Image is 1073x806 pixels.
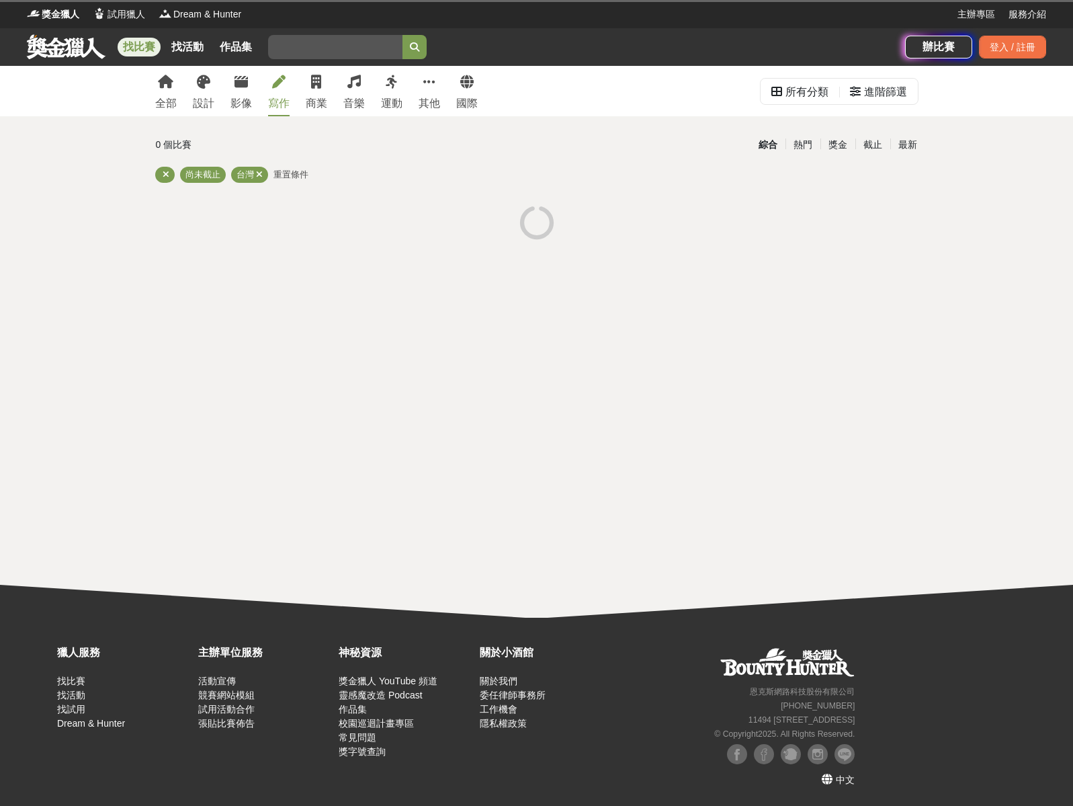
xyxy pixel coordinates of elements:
a: 作品集 [339,704,367,715]
div: 設計 [193,95,214,112]
a: 試用活動合作 [198,704,255,715]
a: 影像 [230,66,252,116]
a: 找試用 [57,704,85,715]
div: 全部 [155,95,177,112]
a: 張貼比賽佈告 [198,718,255,729]
a: 靈感魔改造 Podcast [339,690,422,700]
div: 進階篩選 [864,79,907,106]
small: 11494 [STREET_ADDRESS] [748,715,855,725]
a: 商業 [306,66,327,116]
a: 競賽網站模組 [198,690,255,700]
img: LINE [834,744,855,764]
div: 國際 [456,95,478,112]
div: 截止 [855,133,890,157]
a: 全部 [155,66,177,116]
a: 運動 [381,66,402,116]
div: 關於小酒館 [480,645,614,661]
small: 恩克斯網路科技股份有限公司 [750,687,855,696]
span: Dream & Hunter [173,7,241,22]
small: © Copyright 2025 . All Rights Reserved. [714,729,855,739]
a: 其他 [419,66,440,116]
a: LogoDream & Hunter [159,7,241,22]
span: 中文 [836,774,855,785]
span: 獎金獵人 [42,7,79,22]
div: 寫作 [268,95,290,112]
a: 校園巡迴計畫專區 [339,718,414,729]
a: 活動宣傳 [198,676,236,686]
div: 運動 [381,95,402,112]
a: 國際 [456,66,478,116]
a: Logo獎金獵人 [27,7,79,22]
div: 所有分類 [785,79,828,106]
img: Facebook [727,744,747,764]
a: 設計 [193,66,214,116]
a: 找比賽 [57,676,85,686]
a: 關於我們 [480,676,517,686]
span: 尚未截止 [185,169,220,179]
div: 獵人服務 [57,645,191,661]
a: 寫作 [268,66,290,116]
small: [PHONE_NUMBER] [781,701,855,711]
div: 獎金 [820,133,855,157]
img: Plurk [781,744,801,764]
div: 綜合 [750,133,785,157]
div: 最新 [890,133,925,157]
a: Dream & Hunter [57,718,125,729]
img: Logo [159,7,172,20]
a: 獎金獵人 YouTube 頻道 [339,676,437,686]
a: 找活動 [57,690,85,700]
div: 神秘資源 [339,645,473,661]
a: 找活動 [166,38,209,56]
a: 常見問題 [339,732,376,743]
a: 服務介紹 [1008,7,1046,22]
a: 工作機會 [480,704,517,715]
img: Logo [93,7,106,20]
a: Logo試用獵人 [93,7,145,22]
div: 熱門 [785,133,820,157]
div: 影像 [230,95,252,112]
div: 其他 [419,95,440,112]
a: 主辦專區 [957,7,995,22]
a: 找比賽 [118,38,161,56]
img: Logo [27,7,40,20]
a: 委任律師事務所 [480,690,546,700]
div: 主辦單位服務 [198,645,333,661]
div: 音樂 [343,95,365,112]
span: 試用獵人 [108,7,145,22]
a: 作品集 [214,38,257,56]
img: Facebook [754,744,774,764]
a: 音樂 [343,66,365,116]
a: 辦比賽 [905,36,972,58]
img: Instagram [808,744,828,764]
div: 0 個比賽 [156,133,409,157]
div: 登入 / 註冊 [979,36,1046,58]
span: 重置條件 [273,169,308,179]
div: 商業 [306,95,327,112]
span: 台灣 [237,169,254,179]
a: 獎字號查詢 [339,746,386,757]
a: 隱私權政策 [480,718,527,729]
